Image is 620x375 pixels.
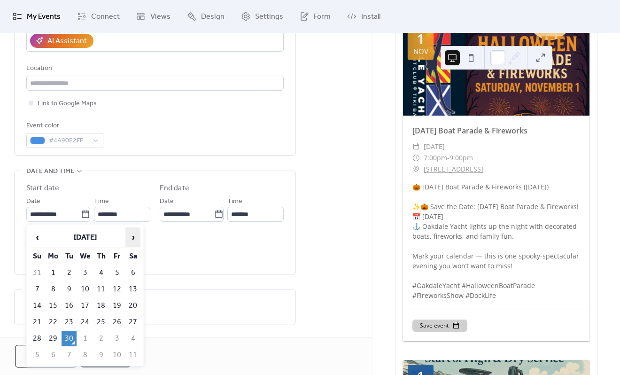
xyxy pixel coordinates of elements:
div: Start date [26,183,59,194]
td: 7 [62,347,77,363]
th: Sa [125,249,140,264]
td: 10 [109,347,124,363]
td: 22 [46,314,61,330]
td: 6 [46,347,61,363]
button: Save event [412,320,467,332]
td: 5 [30,347,45,363]
span: Design [201,11,225,23]
td: 1 [46,265,61,281]
button: AI Assistant [30,34,93,48]
div: ​ [412,141,420,152]
div: ​ [412,152,420,164]
span: Form [314,11,331,23]
span: - [447,152,449,164]
span: Link to Google Maps [38,98,97,109]
a: Design [180,4,232,29]
th: Fr [109,249,124,264]
td: 17 [77,298,93,313]
span: Date [26,196,40,207]
td: 9 [62,281,77,297]
td: 14 [30,298,45,313]
td: 27 [125,314,140,330]
td: 11 [93,281,108,297]
span: › [126,228,140,247]
div: 1 [417,32,425,46]
span: 7:00pm [424,152,447,164]
button: Cancel [15,345,77,367]
td: 25 [93,314,108,330]
div: ​ [412,164,420,175]
td: 19 [109,298,124,313]
th: Su [30,249,45,264]
span: ‹ [30,228,44,247]
span: Views [150,11,170,23]
td: 20 [125,298,140,313]
td: 28 [30,331,45,346]
a: [STREET_ADDRESS] [424,164,483,175]
td: 29 [46,331,61,346]
th: Tu [62,249,77,264]
a: Form [293,4,338,29]
td: 23 [62,314,77,330]
span: 9:00pm [449,152,473,164]
a: Views [129,4,178,29]
td: 2 [93,331,108,346]
td: 4 [125,331,140,346]
a: My Events [6,4,68,29]
td: 16 [62,298,77,313]
td: 12 [109,281,124,297]
td: 4 [93,265,108,281]
div: AI Assistant [47,36,87,47]
span: Date [160,196,174,207]
div: Nov [413,48,428,55]
th: Mo [46,249,61,264]
span: [DATE] [424,141,445,152]
td: 31 [30,265,45,281]
div: [DATE] Boat Parade & Fireworks [403,125,589,136]
div: 🎃 [DATE] Boat Parade & Fireworks ([DATE]) ✨🎃 Save the Date: [DATE] Boat Parade & Fireworks! 📅 [DA... [403,182,589,300]
td: 1 [77,331,93,346]
span: Install [361,11,380,23]
span: Time [94,196,109,207]
td: 6 [125,265,140,281]
td: 8 [77,347,93,363]
td: 30 [62,331,77,346]
td: 15 [46,298,61,313]
th: Th [93,249,108,264]
td: 21 [30,314,45,330]
span: Settings [255,11,283,23]
td: 2 [62,265,77,281]
span: Connect [91,11,120,23]
div: Location [26,63,282,74]
td: 10 [77,281,93,297]
td: 5 [109,265,124,281]
span: My Events [27,11,61,23]
td: 18 [93,298,108,313]
td: 8 [46,281,61,297]
a: Install [340,4,387,29]
span: #4A90E2FF [49,135,88,147]
td: 7 [30,281,45,297]
th: [DATE] [46,227,124,248]
td: 26 [109,314,124,330]
td: 9 [93,347,108,363]
span: Date and time [26,166,74,177]
div: Event color [26,120,101,132]
div: End date [160,183,189,194]
td: 24 [77,314,93,330]
td: 3 [77,265,93,281]
td: 11 [125,347,140,363]
span: Time [227,196,242,207]
th: We [77,249,93,264]
a: Connect [70,4,127,29]
td: 13 [125,281,140,297]
td: 3 [109,331,124,346]
a: Settings [234,4,290,29]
